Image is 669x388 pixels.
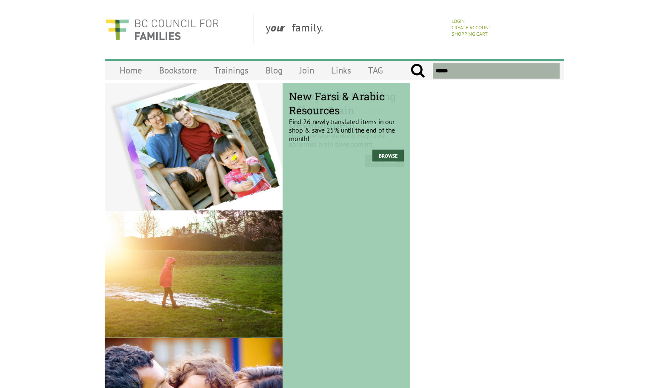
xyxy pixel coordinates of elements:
a: Join [291,60,323,80]
p: Find 26 newly translated items in our shop & save 25% until the end of the month! [289,96,404,143]
a: Create Account [452,24,492,31]
div: y family. [259,14,447,45]
a: Bookstore [151,60,206,80]
a: Blog [257,60,291,80]
a: browse [372,150,404,161]
a: Shopping Cart [452,31,488,37]
a: Login [452,18,465,24]
input: Submit [410,63,425,79]
span: New Farsi & Arabic Resources [289,89,404,117]
a: Trainings [206,60,257,80]
a: Home [111,60,151,80]
strong: our [271,20,292,34]
a: TAG [360,60,392,80]
img: BC Council for FAMILIES [105,14,220,45]
a: Links [323,60,360,80]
